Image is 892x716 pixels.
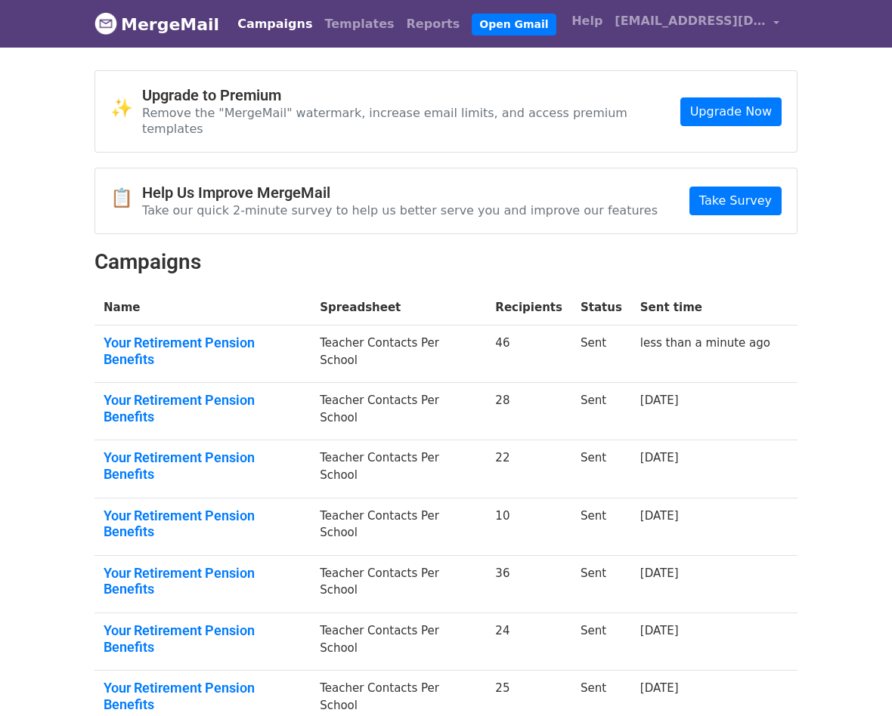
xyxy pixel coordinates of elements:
th: Status [571,290,631,326]
td: 28 [486,383,571,440]
a: Templates [318,9,400,39]
a: [DATE] [640,624,679,637]
span: 📋 [110,187,142,209]
a: [EMAIL_ADDRESS][DOMAIN_NAME] [609,6,785,42]
td: Sent [571,326,631,383]
a: [DATE] [640,681,679,695]
a: [DATE] [640,451,679,464]
a: Open Gmail [472,14,556,35]
a: Upgrade Now [680,97,782,126]
td: 22 [486,440,571,498]
a: less than a minute ago [640,336,770,350]
a: Your Retirement Pension Benefits [104,508,302,540]
a: [DATE] [640,393,679,407]
a: Reports [401,9,466,39]
td: Teacher Contacts Per School [311,440,486,498]
a: Your Retirement Pension Benefits [104,335,302,367]
span: ✨ [110,97,142,119]
img: MergeMail logo [94,12,117,35]
h4: Help Us Improve MergeMail [142,184,658,202]
td: Sent [571,498,631,555]
a: Your Retirement Pension Benefits [104,622,302,655]
td: 24 [486,613,571,671]
th: Recipients [486,290,571,326]
a: Your Retirement Pension Benefits [104,449,302,482]
a: [DATE] [640,566,679,580]
td: Teacher Contacts Per School [311,326,486,383]
td: Teacher Contacts Per School [311,498,486,555]
td: Teacher Contacts Per School [311,383,486,440]
a: Take Survey [689,187,782,215]
td: 46 [486,326,571,383]
a: Your Retirement Pension Benefits [104,565,302,597]
td: 36 [486,555,571,613]
a: Help [565,6,609,36]
td: Sent [571,440,631,498]
td: Sent [571,613,631,671]
td: Teacher Contacts Per School [311,555,486,613]
td: Teacher Contacts Per School [311,613,486,671]
p: Remove the "MergeMail" watermark, increase email limits, and access premium templates [142,105,680,137]
a: MergeMail [94,8,219,40]
a: Your Retirement Pension Benefits [104,392,302,424]
h2: Campaigns [94,249,798,275]
a: Your Retirement Pension Benefits [104,680,302,712]
td: Sent [571,555,631,613]
span: [EMAIL_ADDRESS][DOMAIN_NAME] [615,12,766,30]
p: Take our quick 2-minute survey to help us better serve you and improve our features [142,202,658,218]
td: Sent [571,383,631,440]
th: Sent time [631,290,779,326]
th: Name [94,290,311,326]
td: 10 [486,498,571,555]
a: [DATE] [640,509,679,523]
a: Campaigns [231,9,318,39]
th: Spreadsheet [311,290,486,326]
h4: Upgrade to Premium [142,86,680,104]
